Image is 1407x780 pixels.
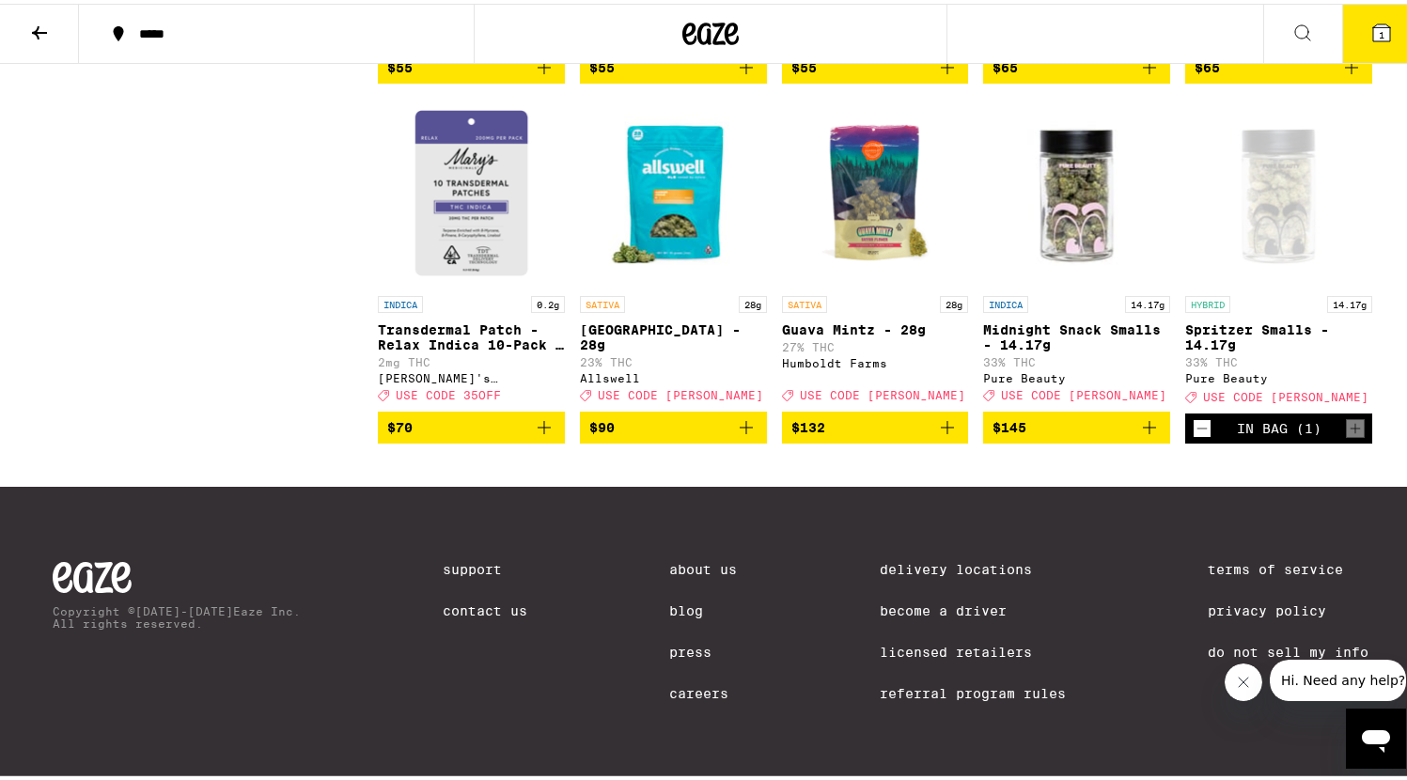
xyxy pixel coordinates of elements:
[580,319,767,349] p: [GEOGRAPHIC_DATA] - 28g
[387,416,413,431] span: $70
[443,600,527,615] a: Contact Us
[1208,641,1368,656] a: Do Not Sell My Info
[1185,319,1372,349] p: Spritzer Smalls - 14.17g
[993,416,1026,431] span: $145
[580,352,767,365] p: 23% THC
[1327,292,1372,309] p: 14.17g
[782,353,969,366] div: Humboldt Farms
[1237,417,1321,432] div: In Bag (1)
[880,682,1066,697] a: Referral Program Rules
[378,95,565,407] a: Open page for Transdermal Patch - Relax Indica 10-Pack - 200mg from Mary's Medicinals
[580,292,625,309] p: SATIVA
[880,600,1066,615] a: Become a Driver
[670,641,738,656] a: Press
[378,408,565,440] button: Add to bag
[782,319,969,334] p: Guava Mintz - 28g
[983,352,1170,365] p: 33% THC
[1346,415,1365,434] button: Increment
[880,558,1066,573] a: Delivery Locations
[782,292,827,309] p: SATIVA
[983,408,1170,440] button: Add to bag
[378,352,565,365] p: 2mg THC
[1185,48,1372,80] button: Add to bag
[378,48,565,80] button: Add to bag
[598,386,763,398] span: USE CODE [PERSON_NAME]
[1270,656,1406,697] iframe: Message from company
[782,95,969,407] a: Open page for Guava Mintz - 28g from Humboldt Farms
[53,601,301,626] p: Copyright © [DATE]-[DATE] Eaze Inc. All rights reserved.
[1208,600,1368,615] a: Privacy Policy
[1195,56,1220,71] span: $65
[670,682,738,697] a: Careers
[782,95,969,283] img: Humboldt Farms - Guava Mintz - 28g
[940,292,968,309] p: 28g
[1225,660,1262,697] iframe: Close message
[800,386,965,398] span: USE CODE [PERSON_NAME]
[983,48,1170,80] button: Add to bag
[983,95,1170,283] img: Pure Beauty - Midnight Snack Smalls - 14.17g
[880,641,1066,656] a: Licensed Retailers
[443,558,527,573] a: Support
[670,558,738,573] a: About Us
[378,95,565,283] img: Mary's Medicinals - Transdermal Patch - Relax Indica 10-Pack - 200mg
[1379,25,1384,37] span: 1
[580,95,767,283] img: Allswell - Garden Grove - 28g
[1185,352,1372,365] p: 33% THC
[580,95,767,407] a: Open page for Garden Grove - 28g from Allswell
[983,368,1170,381] div: Pure Beauty
[378,292,423,309] p: INDICA
[782,408,969,440] button: Add to bag
[1125,292,1170,309] p: 14.17g
[782,337,969,350] p: 27% THC
[589,56,615,71] span: $55
[1001,386,1166,398] span: USE CODE [PERSON_NAME]
[1208,558,1368,573] a: Terms of Service
[739,292,767,309] p: 28g
[531,292,565,309] p: 0.2g
[580,48,767,80] button: Add to bag
[983,95,1170,407] a: Open page for Midnight Snack Smalls - 14.17g from Pure Beauty
[589,416,615,431] span: $90
[580,408,767,440] button: Add to bag
[1185,368,1372,381] div: Pure Beauty
[378,319,565,349] p: Transdermal Patch - Relax Indica 10-Pack - 200mg
[993,56,1018,71] span: $65
[983,292,1028,309] p: INDICA
[791,416,825,431] span: $132
[791,56,817,71] span: $55
[1346,705,1406,765] iframe: Button to launch messaging window
[670,600,738,615] a: Blog
[983,319,1170,349] p: Midnight Snack Smalls - 14.17g
[396,386,501,398] span: USE CODE 35OFF
[1185,292,1230,309] p: HYBRID
[387,56,413,71] span: $55
[1185,95,1372,409] a: Open page for Spritzer Smalls - 14.17g from Pure Beauty
[1203,388,1368,400] span: USE CODE [PERSON_NAME]
[580,368,767,381] div: Allswell
[378,368,565,381] div: [PERSON_NAME]'s Medicinals
[1193,415,1212,434] button: Decrement
[782,48,969,80] button: Add to bag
